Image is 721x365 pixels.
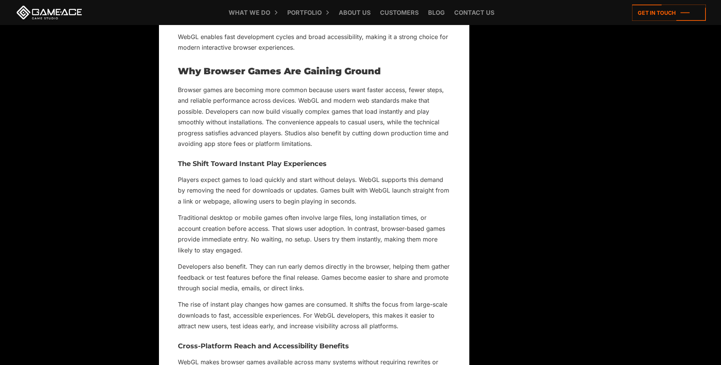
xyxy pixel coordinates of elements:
a: Get in touch [632,5,706,21]
p: Developers also benefit. They can run early demos directly in the browser, helping them gather fe... [178,261,450,293]
p: Players expect games to load quickly and start without delays. WebGL supports this demand by remo... [178,174,450,207]
p: Browser games are becoming more common because users want faster access, fewer steps, and reliabl... [178,85,450,149]
p: The rise of instant play changes how games are consumed. It shifts the focus from large-scale dow... [178,299,450,331]
p: WebGL enables fast development cycles and broad accessibility, making it a strong choice for mode... [178,31,450,53]
h3: Cross-Platform Reach and Accessibility Benefits [178,343,450,350]
h3: The Shift Toward Instant Play Experiences [178,160,450,168]
h2: Why Browser Games Are Gaining Ground [178,66,450,76]
p: Traditional desktop or mobile games often involve large files, long installation times, or accoun... [178,212,450,255]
